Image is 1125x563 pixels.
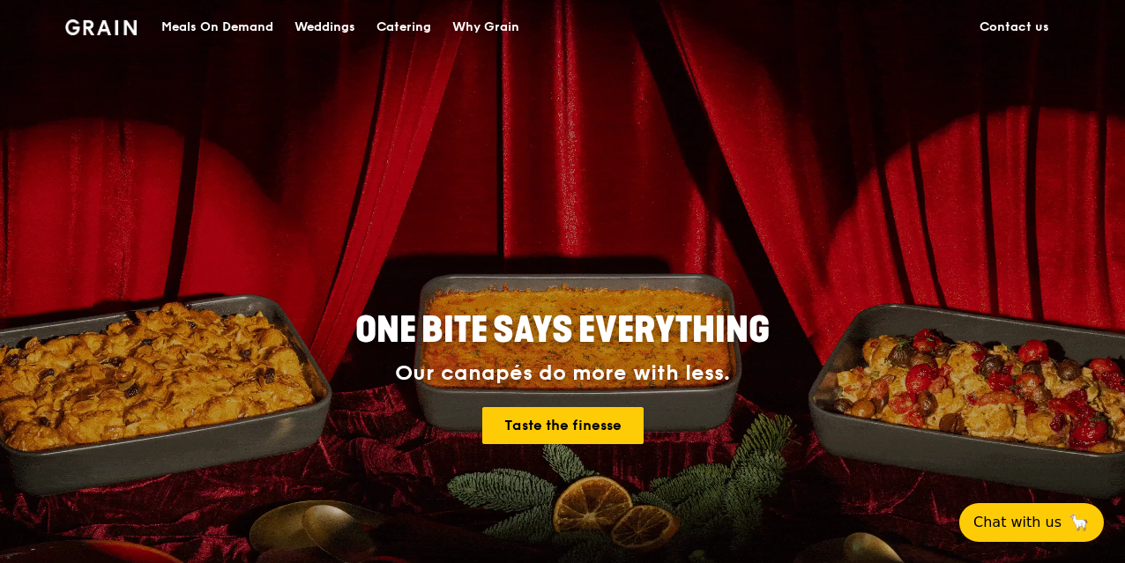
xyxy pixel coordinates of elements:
img: Grain [65,19,137,35]
a: Why Grain [442,1,530,54]
a: Taste the finesse [482,407,644,444]
div: Catering [376,1,431,54]
button: Chat with us🦙 [959,503,1104,542]
a: Catering [366,1,442,54]
div: Weddings [294,1,355,54]
span: 🦙 [1069,512,1090,533]
a: Weddings [284,1,366,54]
div: Meals On Demand [161,1,273,54]
div: Why Grain [452,1,519,54]
span: Chat with us [973,512,1062,533]
a: Contact us [969,1,1060,54]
